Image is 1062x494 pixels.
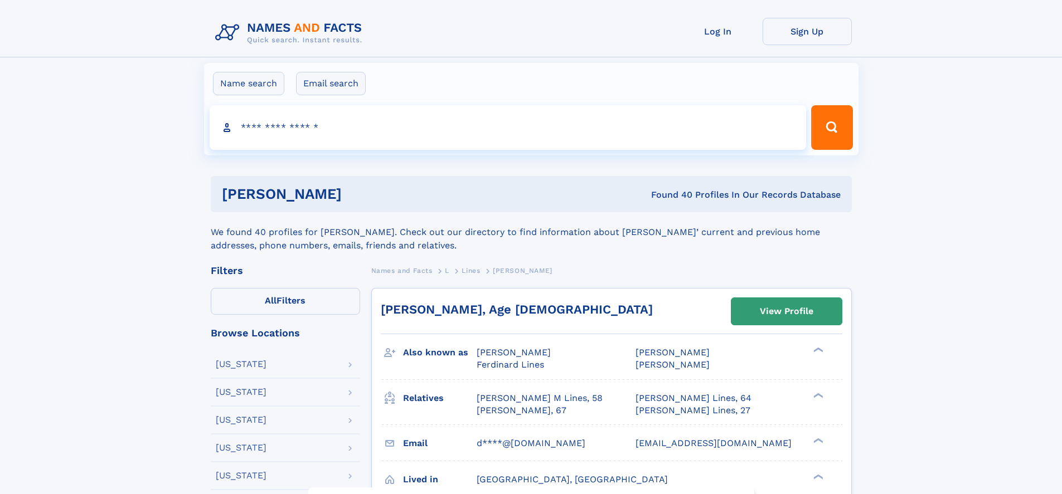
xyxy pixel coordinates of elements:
span: [PERSON_NAME] [636,347,710,358]
a: Lines [462,263,480,277]
div: ❯ [811,392,824,399]
a: [PERSON_NAME], 67 [477,404,566,417]
span: All [265,295,277,306]
h3: Relatives [403,389,477,408]
span: Lines [462,267,480,275]
a: Names and Facts [371,263,433,277]
a: Sign Up [763,18,852,45]
div: ❯ [811,437,824,444]
a: L [445,263,449,277]
div: Found 40 Profiles In Our Records Database [496,189,841,201]
h1: [PERSON_NAME] [222,187,497,201]
div: We found 40 profiles for [PERSON_NAME]. Check out our directory to find information about [PERSON... [211,212,852,252]
span: [GEOGRAPHIC_DATA], [GEOGRAPHIC_DATA] [477,474,668,485]
div: Filters [211,266,360,276]
span: [PERSON_NAME] [493,267,552,275]
a: Log In [673,18,763,45]
h3: Also known as [403,343,477,362]
h3: Email [403,434,477,453]
span: [PERSON_NAME] [636,359,710,370]
a: [PERSON_NAME], Age [DEMOGRAPHIC_DATA] [381,302,653,316]
div: ❯ [811,346,824,354]
div: View Profile [760,299,813,324]
div: ❯ [811,473,824,480]
input: search input [210,105,807,150]
a: [PERSON_NAME] Lines, 27 [636,404,750,417]
img: Logo Names and Facts [211,18,371,48]
div: Browse Locations [211,328,360,338]
label: Name search [213,72,284,95]
span: Ferdinard Lines [477,359,544,370]
div: [US_STATE] [216,471,266,480]
div: [US_STATE] [216,415,266,424]
span: [EMAIL_ADDRESS][DOMAIN_NAME] [636,438,792,448]
button: Search Button [811,105,852,150]
span: L [445,267,449,275]
span: [PERSON_NAME] [477,347,551,358]
div: [US_STATE] [216,443,266,452]
a: [PERSON_NAME] Lines, 64 [636,392,751,404]
label: Filters [211,288,360,315]
a: [PERSON_NAME] M Lines, 58 [477,392,603,404]
div: [US_STATE] [216,360,266,369]
div: [US_STATE] [216,388,266,397]
label: Email search [296,72,366,95]
h3: Lived in [403,470,477,489]
a: View Profile [731,298,842,325]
